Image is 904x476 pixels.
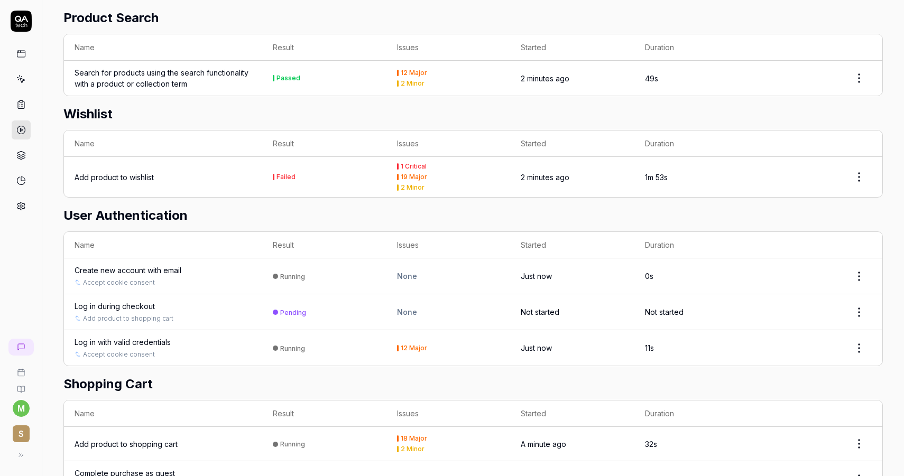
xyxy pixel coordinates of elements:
th: Result [262,400,386,427]
time: Just now [521,343,552,352]
div: Running [280,344,305,352]
th: Result [262,34,386,61]
th: Duration [634,400,759,427]
a: Create new account with email [75,265,181,276]
div: 12 Major [401,345,427,351]
div: None [397,270,500,282]
th: Name [64,34,262,61]
th: Result [262,232,386,258]
th: Issues [386,400,511,427]
th: Duration [634,34,759,61]
span: S [13,425,30,442]
div: 12 Major [401,70,427,76]
time: 32s [645,440,657,449]
div: 1 Critical [401,163,427,170]
div: Pending [280,309,306,316]
button: m [13,400,30,417]
button: S [4,417,38,444]
a: Book a call with us [4,360,38,377]
h2: Shopping Cart [63,375,883,394]
h2: Wishlist [63,105,883,124]
th: Issues [386,232,511,258]
th: Started [510,232,634,258]
a: Add product to shopping cart [75,438,178,450]
time: 11s [645,343,654,352]
th: Name [64,400,262,427]
th: Duration [634,130,759,157]
div: 2 Minor [401,80,425,87]
div: Failed [276,174,296,180]
a: Documentation [4,377,38,394]
a: Add product to wishlist [75,172,154,183]
time: 2 minutes ago [521,74,569,83]
a: Search for products using the search functionality with a product or collection term [75,67,252,89]
a: Accept cookie consent [83,350,155,359]
th: Started [510,34,634,61]
th: Started [510,400,634,427]
time: A minute ago [521,440,566,449]
div: 19 Major [401,174,427,180]
a: Accept cookie consent [83,278,155,287]
td: Not started [510,294,634,330]
th: Duration [634,232,759,258]
time: 1m 53s [645,173,668,182]
th: Name [64,130,262,157]
a: Log in with valid credentials [75,337,171,348]
div: Running [280,440,305,448]
time: 2 minutes ago [521,173,569,182]
th: Started [510,130,634,157]
time: 49s [645,74,658,83]
time: Just now [521,272,552,281]
h2: User Authentication [63,206,883,225]
time: 0s [645,272,653,281]
div: Passed [276,75,300,81]
div: 2 Minor [401,184,425,191]
div: Running [280,273,305,281]
button: Failed [273,172,296,183]
td: Not started [634,294,759,330]
th: Issues [386,34,511,61]
div: 18 Major [401,435,427,442]
a: New conversation [8,339,34,356]
a: Add product to shopping cart [83,314,173,323]
th: Result [262,130,386,157]
a: Log in during checkout [75,301,155,312]
th: Issues [386,130,511,157]
th: Name [64,232,262,258]
h2: Product Search [63,8,883,27]
div: 2 Minor [401,446,425,452]
div: None [397,306,500,318]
